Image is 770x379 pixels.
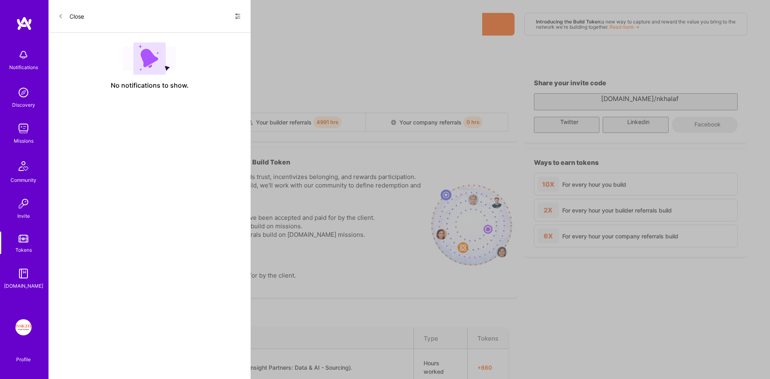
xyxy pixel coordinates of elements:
img: discovery [15,84,32,101]
div: Profile [16,355,31,363]
div: Missions [14,137,34,145]
img: Community [14,156,33,176]
div: Invite [17,212,30,220]
img: Insight Partners: Data & AI - Sourcing [15,319,32,335]
span: No notifications to show. [111,81,189,90]
img: teamwork [15,120,32,137]
img: guide book [15,265,32,282]
div: Discovery [12,101,35,109]
img: empty [123,42,176,75]
a: Profile [13,347,34,363]
div: [DOMAIN_NAME] [4,282,43,290]
div: Tokens [15,246,32,254]
img: bell [15,47,32,63]
img: Invite [15,196,32,212]
div: Community [11,176,36,184]
img: tokens [19,235,28,242]
button: Close [58,10,84,23]
img: logo [16,16,32,31]
a: Insight Partners: Data & AI - Sourcing [13,319,34,335]
div: Notifications [9,63,38,72]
